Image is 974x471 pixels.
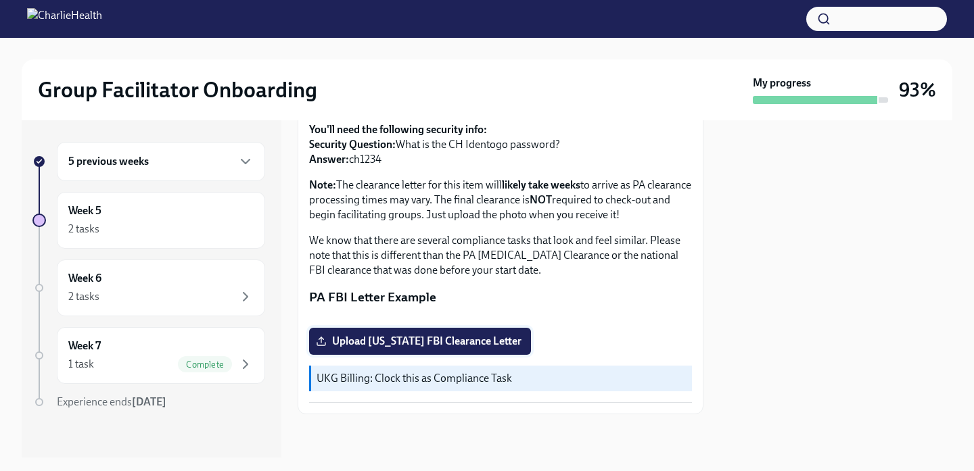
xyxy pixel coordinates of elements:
p: The clearance letter for this item will to arrive as PA clearance processing times may vary. The ... [309,178,692,222]
h6: 5 previous weeks [68,154,149,169]
a: Week 62 tasks [32,259,265,316]
span: Complete [178,360,232,370]
div: 1 task [68,357,94,372]
h6: Week 6 [68,271,101,286]
h3: 93% [899,78,936,102]
div: 2 tasks [68,289,99,304]
strong: Note: [309,178,336,191]
strong: Security Question: [309,138,396,151]
p: What is the CH Identogo password? ch1234 [309,122,692,167]
a: Week 52 tasks [32,192,265,249]
strong: My progress [753,76,811,91]
h6: Week 5 [68,203,101,218]
p: UKG Billing: Clock this as Compliance Task [317,371,687,386]
strong: [DATE] [132,395,166,408]
strong: You'll need the following security info: [309,123,487,136]
h2: Group Facilitator Onboarding [38,76,317,103]
h6: Week 7 [68,339,101,353]
span: Experience ends [57,395,166,408]
img: CharlieHealth [27,8,102,30]
p: We know that there are several compliance tasks that look and feel similar. Please note that this... [309,233,692,278]
strong: Answer: [309,153,349,166]
strong: NOT [530,193,552,206]
p: PA FBI Letter Example [309,289,692,306]
div: 2 tasks [68,222,99,237]
a: Week 71 taskComplete [32,327,265,384]
strong: likely take weeks [502,178,580,191]
span: Upload [US_STATE] FBI Clearance Letter [319,334,521,348]
label: Upload [US_STATE] FBI Clearance Letter [309,328,531,355]
div: 5 previous weeks [57,142,265,181]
